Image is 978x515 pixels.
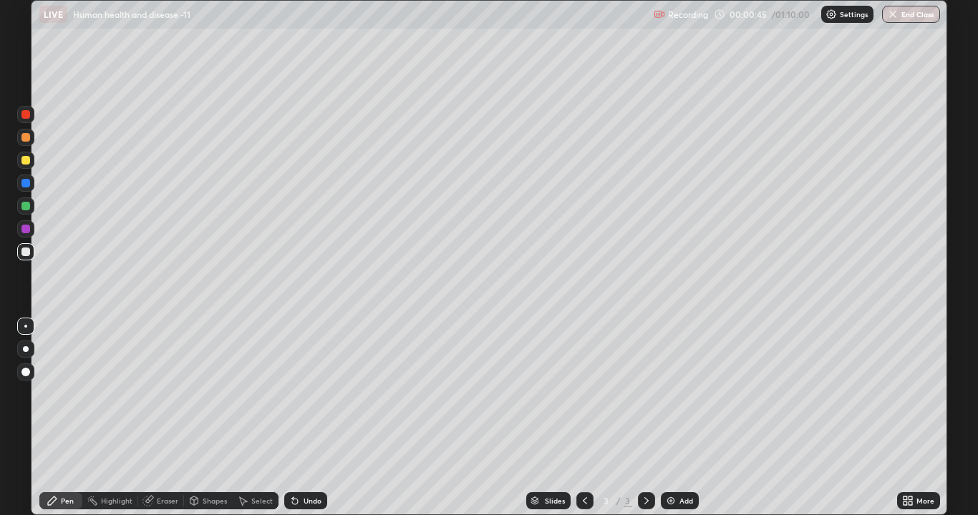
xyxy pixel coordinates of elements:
[44,9,63,20] p: LIVE
[916,497,934,504] div: More
[665,495,677,506] img: add-slide-button
[616,496,621,505] div: /
[679,497,693,504] div: Add
[304,497,321,504] div: Undo
[654,9,665,20] img: recording.375f2c34.svg
[61,497,74,504] div: Pen
[251,497,273,504] div: Select
[826,9,837,20] img: class-settings-icons
[203,497,227,504] div: Shapes
[882,6,940,23] button: End Class
[887,9,899,20] img: end-class-cross
[599,496,614,505] div: 3
[668,9,708,20] p: Recording
[101,497,132,504] div: Highlight
[545,497,565,504] div: Slides
[157,497,178,504] div: Eraser
[840,11,868,18] p: Settings
[73,9,190,20] p: Human health and disease -11
[624,494,632,507] div: 3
